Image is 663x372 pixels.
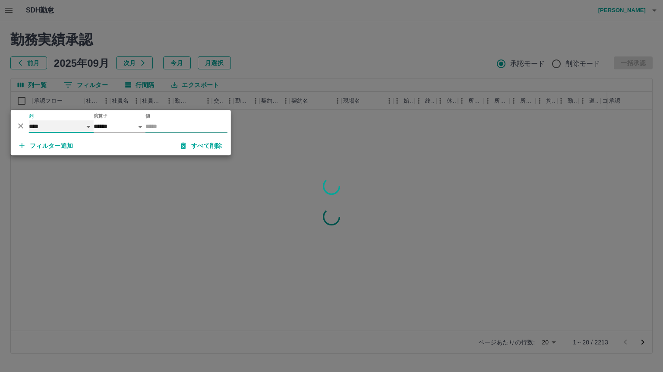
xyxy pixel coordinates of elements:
[13,138,80,153] button: フィルター追加
[174,138,229,153] button: すべて削除
[145,113,150,119] label: 値
[14,119,27,132] button: 削除
[29,113,34,119] label: 列
[94,113,107,119] label: 演算子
